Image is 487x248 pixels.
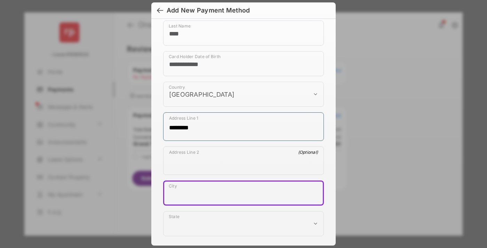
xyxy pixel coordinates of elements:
div: Add New Payment Method [167,7,250,14]
div: payment_method_screening[postal_addresses][administrativeArea] [163,211,324,236]
div: payment_method_screening[postal_addresses][locality] [163,181,324,206]
div: payment_method_screening[postal_addresses][country] [163,82,324,107]
div: payment_method_screening[postal_addresses][addressLine1] [163,112,324,141]
div: payment_method_screening[postal_addresses][addressLine2] [163,146,324,175]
